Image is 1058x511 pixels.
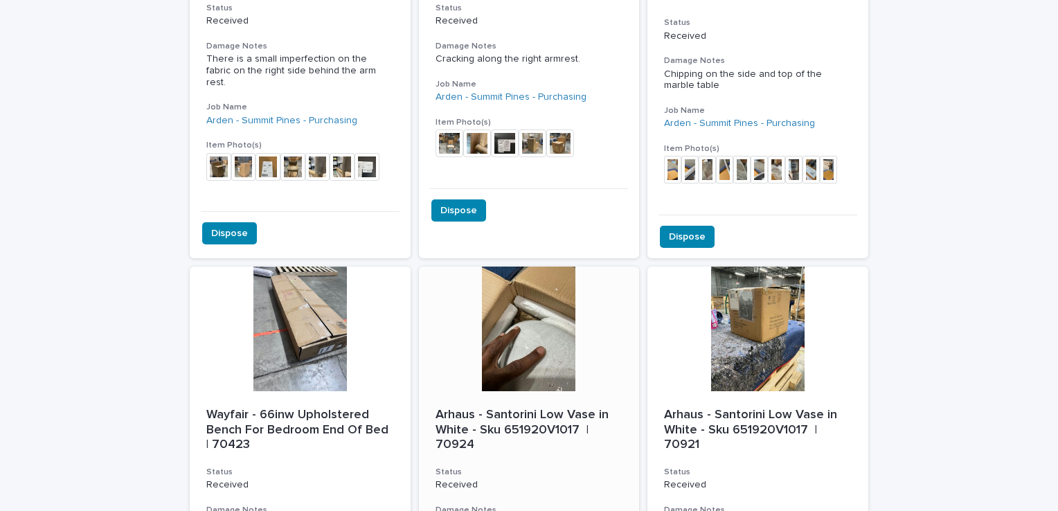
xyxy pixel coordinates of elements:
[436,53,623,65] p: Cracking along the right armrest.
[206,408,394,453] p: Wayfair - 66inw Upholstered Bench For Bedroom End Of Bed | 70423
[436,467,623,478] h3: Status
[664,143,852,154] h3: Item Photo(s)
[664,408,852,453] p: Arhaus - Santorini Low Vase in White - Sku 651920V1017 | 70921
[436,15,623,27] p: Received
[436,79,623,90] h3: Job Name
[436,117,623,128] h3: Item Photo(s)
[664,30,852,42] p: Received
[436,3,623,14] h3: Status
[202,222,257,244] button: Dispose
[664,479,852,491] p: Received
[206,140,394,151] h3: Item Photo(s)
[669,230,706,244] span: Dispose
[664,55,852,66] h3: Damage Notes
[664,17,852,28] h3: Status
[431,199,486,222] button: Dispose
[664,118,815,129] a: Arden - Summit Pines - Purchasing
[211,226,248,240] span: Dispose
[206,479,394,491] p: Received
[436,91,586,103] a: Arden - Summit Pines - Purchasing
[206,53,394,88] p: There is a small imperfection on the fabric on the right side behind the arm rest.
[440,204,477,217] span: Dispose
[664,467,852,478] h3: Status
[436,408,623,453] p: Arhaus - Santorini Low Vase in White - Sku 651920V1017 | 70924
[206,115,357,127] a: Arden - Summit Pines - Purchasing
[664,105,852,116] h3: Job Name
[206,102,394,113] h3: Job Name
[436,479,623,491] p: Received
[664,69,852,92] p: Chipping on the side and top of the marble table
[206,15,394,27] p: Received
[660,226,715,248] button: Dispose
[206,3,394,14] h3: Status
[206,41,394,52] h3: Damage Notes
[436,41,623,52] h3: Damage Notes
[206,467,394,478] h3: Status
